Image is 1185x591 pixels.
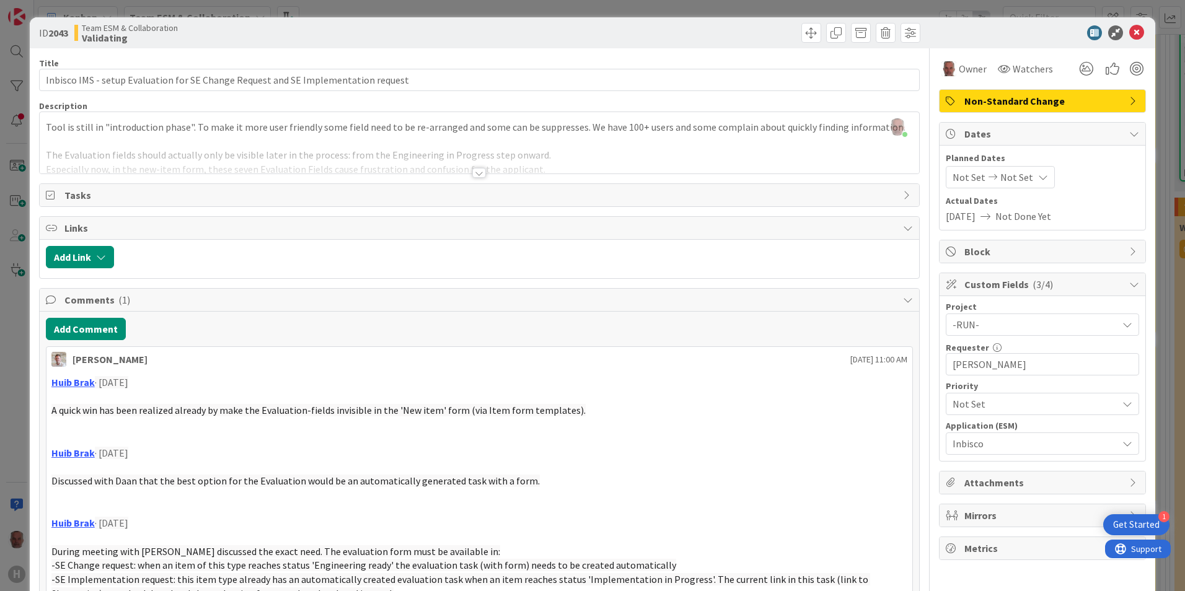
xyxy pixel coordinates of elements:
b: 2043 [48,27,68,39]
span: Mirrors [964,508,1123,523]
button: Add Link [46,246,114,268]
span: Block [964,244,1123,259]
span: Description [39,100,87,112]
span: Attachments [964,475,1123,490]
span: -RUN- [953,316,1111,333]
p: Tool is still in "introduction phase". To make it more user friendly some field need to be re-arr... [46,120,913,134]
span: Support [26,2,56,17]
span: [DATE] [946,209,976,224]
div: Application (ESM) [946,421,1139,430]
span: ID [39,25,68,40]
span: Custom Fields [964,277,1123,292]
span: Discussed with Daan that the best option for the Evaluation would be an automatically generated t... [51,475,540,487]
span: · [DATE] [95,447,128,459]
input: type card name here... [39,69,920,91]
span: Dates [964,126,1123,141]
a: Huib Brak [51,517,95,529]
span: Team ESM & Collaboration [82,23,178,33]
span: Owner [959,61,987,76]
div: Open Get Started checklist, remaining modules: 1 [1103,514,1170,535]
span: · [DATE] [95,517,128,529]
span: -SE Change request: when an item of this type reaches status 'Engineering ready' the evaluation t... [51,559,676,571]
img: Rd [51,352,66,367]
div: [PERSON_NAME] [73,352,148,367]
span: A quick win has been realized already by make the Evaluation-fields invisible in the 'New item' f... [51,404,586,416]
span: Metrics [964,541,1123,556]
span: Comments [64,292,897,307]
span: Non-Standard Change [964,94,1123,108]
button: Add Comment [46,318,126,340]
b: Validating [82,33,178,43]
span: ( 3/4 ) [1033,278,1053,291]
img: HB [941,61,956,76]
span: Not Done Yet [995,209,1051,224]
span: Not Set [953,395,1111,413]
span: Not Set [953,170,985,185]
img: O12jEcQ4hztlznU9UXUTfFJ6X9AFnSjt.jpg [889,118,906,136]
label: Requester [946,342,989,353]
span: Watchers [1013,61,1053,76]
span: Tasks [64,188,897,203]
div: Priority [946,382,1139,390]
span: During meeting with [PERSON_NAME] discussed the exact need. The evaluation form must be available... [51,545,500,558]
span: ( 1 ) [118,294,130,306]
label: Title [39,58,59,69]
span: · [DATE] [95,376,128,388]
a: Huib Brak [51,447,95,459]
span: Actual Dates [946,195,1139,208]
span: Planned Dates [946,152,1139,165]
div: Get Started [1113,519,1160,531]
span: [DATE] 11:00 AM [850,353,907,366]
div: 1 [1158,511,1170,522]
span: Inbisco [953,435,1111,452]
a: Huib Brak [51,376,95,388]
span: Links [64,221,897,235]
span: Not Set [1000,170,1033,185]
div: Project [946,302,1139,311]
